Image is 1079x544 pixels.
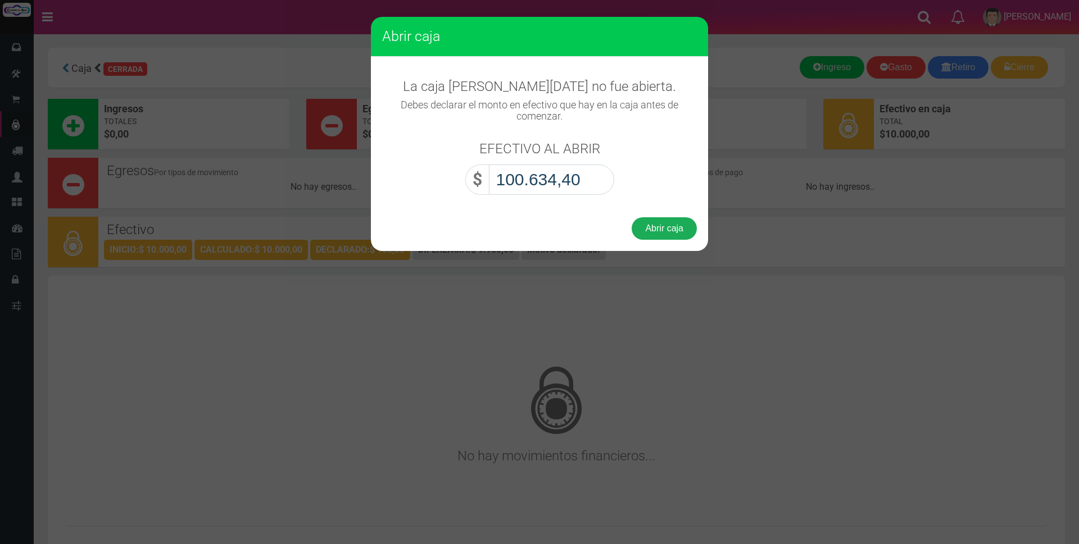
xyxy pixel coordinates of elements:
[473,170,482,189] strong: $
[632,217,697,240] button: Abrir caja
[479,141,600,156] h3: EFECTIVO AL ABRIR
[382,28,697,45] h3: Abrir caja
[382,99,697,122] h4: Debes declarar el monto en efectivo que hay en la caja antes de comenzar.
[382,79,697,94] h3: La caja [PERSON_NAME][DATE] no fue abierta.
